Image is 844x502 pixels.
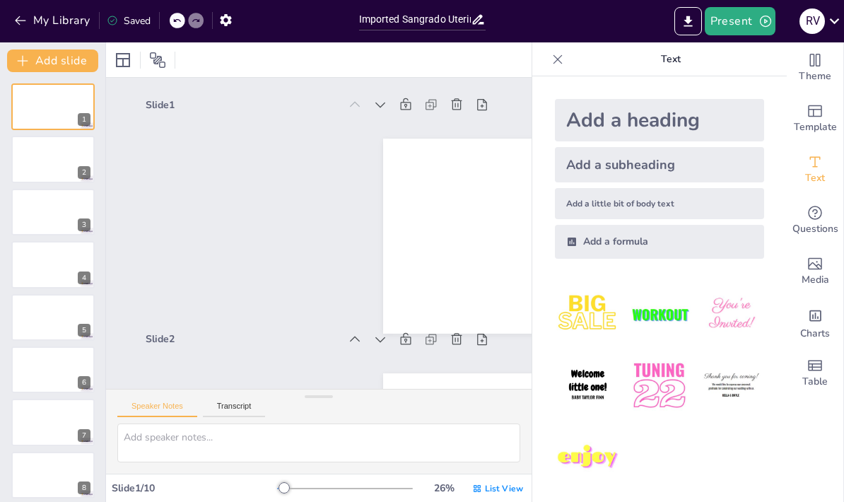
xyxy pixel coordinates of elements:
div: Slide 2 [205,49,238,243]
button: Transcript [203,402,266,417]
div: Add images, graphics, shapes or video [787,246,843,297]
button: R V [799,7,825,35]
div: 2 [11,136,95,182]
div: 3 [11,189,95,235]
p: Text [569,42,773,76]
button: Export to PowerPoint [674,7,702,35]
div: 8 [11,452,95,498]
span: Media [802,272,829,288]
div: Add charts and graphs [787,297,843,348]
button: Add slide [7,49,98,72]
div: 2 [78,166,90,179]
div: 4 [11,241,95,288]
input: Insert title [359,9,471,30]
div: 4 [78,272,90,284]
span: Table [802,374,828,390]
div: 5 [78,324,90,337]
button: Present [705,7,775,35]
div: 7 [78,429,90,442]
span: Theme [799,69,831,84]
span: Text [805,170,825,186]
div: Slide 1 / 10 [112,481,277,495]
div: Add a formula [555,225,764,259]
img: 3.jpeg [698,281,764,347]
img: 5.jpeg [626,353,692,419]
div: 5 [11,294,95,341]
div: Add a table [787,348,843,399]
div: 1 [11,83,95,130]
span: Questions [792,221,838,237]
div: 1 [78,113,90,126]
div: 7 [11,399,95,445]
button: Speaker Notes [117,402,197,417]
div: Add ready made slides [787,93,843,144]
div: 26 % [427,481,461,495]
img: 6.jpeg [698,353,764,419]
span: Position [149,52,166,69]
div: Add a heading [555,99,764,141]
img: 2.jpeg [626,281,692,347]
div: Add text boxes [787,144,843,195]
div: 6 [78,376,90,389]
div: 3 [78,218,90,231]
span: Charts [800,326,830,342]
img: 7.jpeg [555,425,621,491]
div: Slide 1 [438,74,471,267]
div: 6 [11,346,95,393]
span: List View [485,483,523,494]
div: R V [799,8,825,34]
div: 8 [78,481,90,494]
div: Get real-time input from your audience [787,195,843,246]
img: 1.jpeg [555,281,621,347]
div: Saved [107,14,151,28]
span: Template [794,119,837,135]
div: Change the overall theme [787,42,843,93]
div: Layout [112,49,134,71]
img: 4.jpeg [555,353,621,419]
button: My Library [11,9,96,32]
div: Add a subheading [555,147,764,182]
div: Add a little bit of body text [555,188,764,219]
